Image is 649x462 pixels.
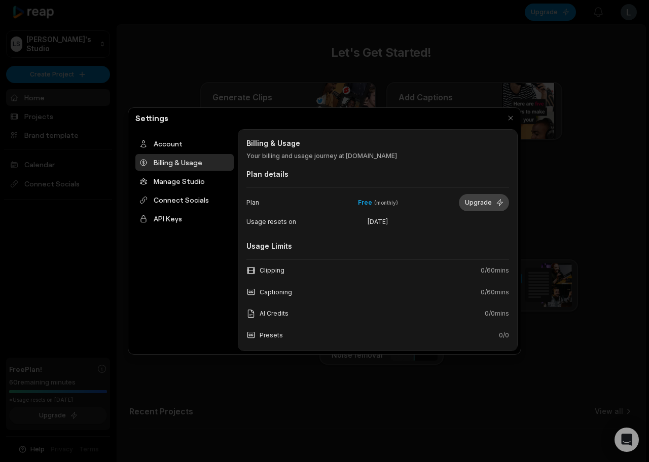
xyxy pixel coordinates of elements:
[131,112,172,124] h2: Settings
[246,217,332,226] span: Usage resets on
[335,217,421,226] span: [DATE]
[135,135,234,152] div: Account
[246,309,289,318] div: AI Credits
[135,191,234,208] div: Connect Socials
[135,173,234,189] div: Manage Studio
[246,138,509,148] h2: Billing & Usage
[246,241,509,251] div: Usage Limits
[135,154,234,171] div: Billing & Usage
[246,151,509,161] p: Your billing and usage journey at [DOMAIN_NAME]
[246,287,292,297] div: Captioning
[481,288,509,297] span: 0 / 60 mins
[135,210,234,227] div: API Keys
[374,200,398,206] span: ( month ly)
[246,266,284,275] div: Clipping
[358,198,372,207] span: Free
[481,266,509,275] span: 0 / 60 mins
[246,330,283,340] div: Presets
[485,309,509,318] span: 0 / 0 mins
[499,331,509,340] span: 0 / 0
[246,198,311,207] span: Plan
[246,169,509,179] div: Plan details
[459,194,509,211] button: Upgrade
